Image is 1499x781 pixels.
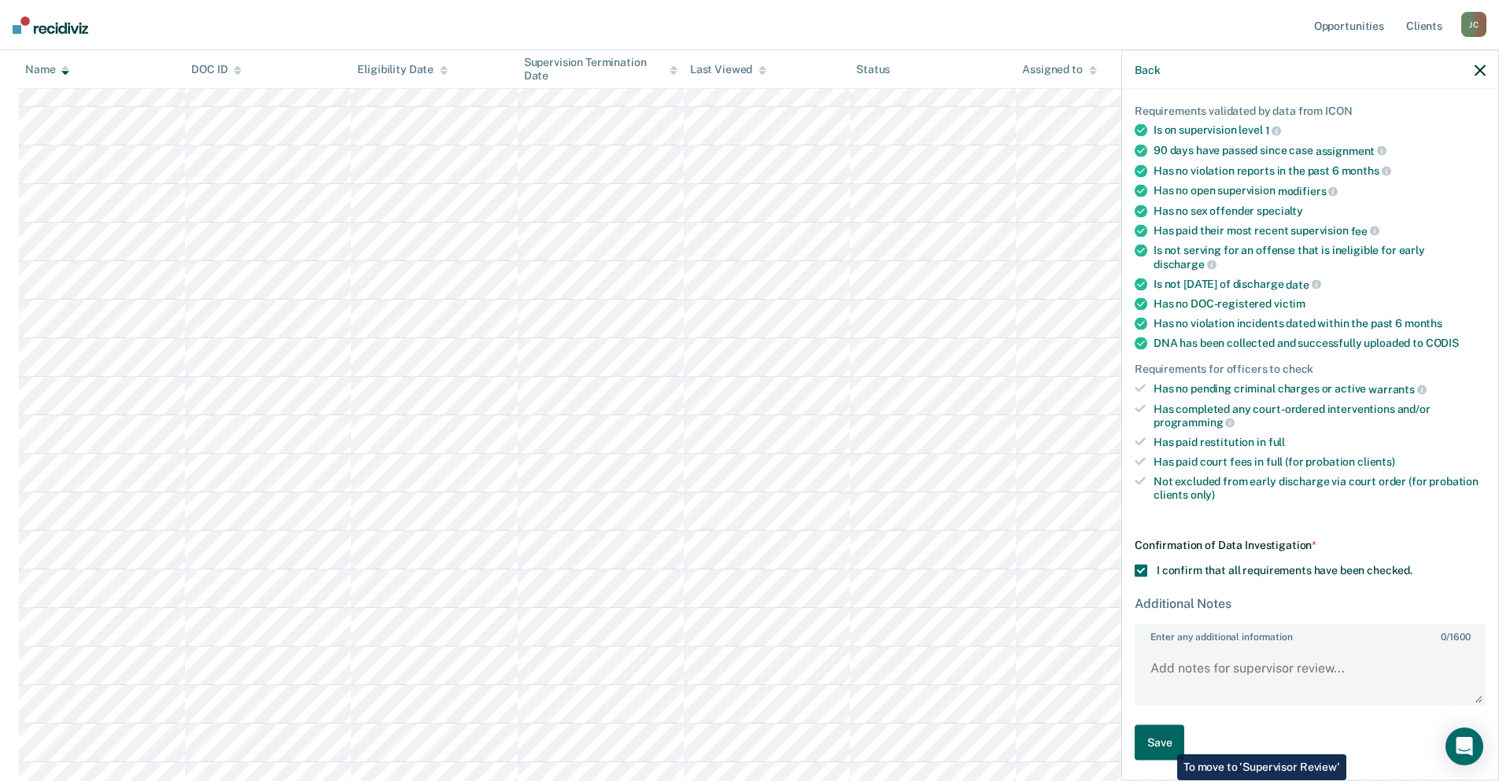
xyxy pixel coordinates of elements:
[1286,278,1320,290] span: date
[1405,317,1442,330] span: months
[1154,204,1486,217] div: Has no sex offender
[1257,204,1303,216] span: specialty
[1368,383,1427,396] span: warrants
[1441,632,1470,643] span: / 1600
[1154,297,1486,311] div: Has no DOC-registered
[1135,539,1486,552] div: Confirmation of Data Investigation
[1154,474,1486,501] div: Not excluded from early discharge via court order (for probation clients
[1154,277,1486,291] div: Is not [DATE] of discharge
[1157,564,1412,577] span: I confirm that all requirements have been checked.
[1154,317,1486,330] div: Has no violation incidents dated within the past 6
[1191,488,1215,500] span: only)
[357,63,448,76] div: Eligibility Date
[1441,632,1446,643] span: 0
[1445,728,1483,765] div: Open Intercom Messenger
[1154,436,1486,449] div: Has paid restitution in
[1316,144,1386,157] span: assignment
[1154,144,1486,158] div: 90 days have passed since case
[1154,416,1235,429] span: programming
[1154,258,1217,271] span: discharge
[1154,164,1486,178] div: Has no violation reports in the past 6
[1268,436,1285,448] span: full
[690,63,766,76] div: Last Viewed
[1278,185,1338,197] span: modifiers
[1351,224,1379,237] span: fee
[1426,337,1459,349] span: CODIS
[1342,164,1391,177] span: months
[1154,382,1486,396] div: Has no pending criminal charges or active
[1022,63,1096,76] div: Assigned to
[1461,12,1486,37] div: J C
[524,56,678,83] div: Supervision Termination Date
[1154,402,1486,429] div: Has completed any court-ordered interventions and/or
[1136,625,1484,643] label: Enter any additional information
[1154,244,1486,271] div: Is not serving for an offense that is ineligible for early
[1154,455,1486,469] div: Has paid court fees in full (for probation
[1154,184,1486,198] div: Has no open supervision
[13,17,88,34] img: Recidiviz
[1154,223,1486,238] div: Has paid their most recent supervision
[1357,455,1395,468] span: clients)
[1265,124,1282,137] span: 1
[1135,63,1160,76] button: Back
[1135,596,1486,611] div: Additional Notes
[856,63,890,76] div: Status
[1135,104,1486,117] div: Requirements validated by data from ICON
[1135,363,1486,376] div: Requirements for officers to check
[1274,297,1305,310] span: victim
[25,63,69,76] div: Name
[1135,725,1184,761] button: Save
[1154,337,1486,350] div: DNA has been collected and successfully uploaded to
[1154,123,1486,138] div: Is on supervision level
[191,63,242,76] div: DOC ID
